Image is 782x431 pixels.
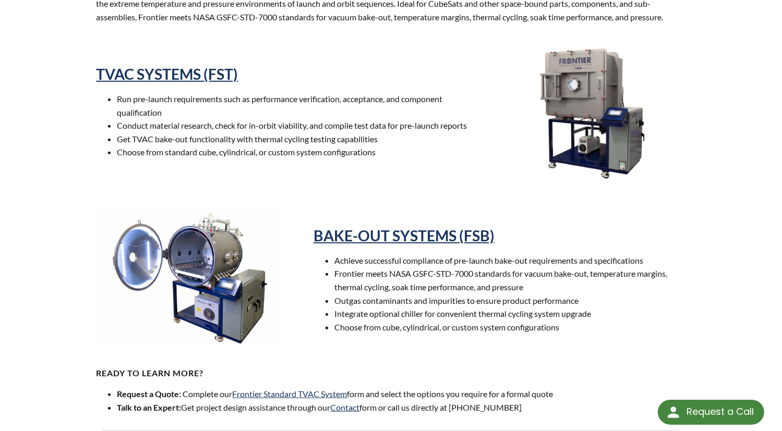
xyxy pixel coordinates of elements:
strong: Talk to an Expert: [117,402,181,412]
span: form or call us directly at [PHONE_NUMBER] [359,402,522,412]
li: Run pre-launch requirements such as performance verification, acceptance, and component qualifica... [117,92,468,119]
a: Frontier Standard TVAC System [232,389,347,399]
span: Get project design assistance through our [181,402,330,412]
li: Get TVAC bake-out functionality with thermal cycling testing capabilities [117,132,468,146]
strong: Request a Quote: [117,389,181,399]
a: BAKE-OUT SYSTEMS (FSB) [314,227,495,244]
strong: Ready to learn more? [96,368,203,378]
img: 1P33891-P-I9.jpg [96,200,284,356]
li: Achieve successful compliance of pre-launch bake-out requirements and specifications [334,254,686,267]
li: Choose from cube, cylindrical, or custom system configurations [334,321,686,334]
li: Choose from standard cube, cylindrical, or custom system configurations [117,145,468,159]
img: round button [665,404,682,421]
a: Contact [330,402,359,412]
div: Request a Call [658,400,764,425]
li: Integrate optional chiller for convenient thermal cycling system upgrade [334,307,686,321]
div: Request a Call [687,400,754,424]
li: Conduct material research, check for in-orbit viability, and compile test data for pre-launch rep... [117,119,468,132]
li: Frontier meets NASA GSFC-STD-7000 standards for vacuum bake-out, temperature margins, thermal cyc... [334,267,686,293]
a: TVAC SYSTEMS (FST) [96,65,238,83]
li: Complete our form and select the options you require for a formal quote [117,387,685,401]
li: Outgas contaminants and impurities to ensure product performance [334,294,686,307]
img: 3493241-Product_1000x562.jpg [498,32,686,188]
